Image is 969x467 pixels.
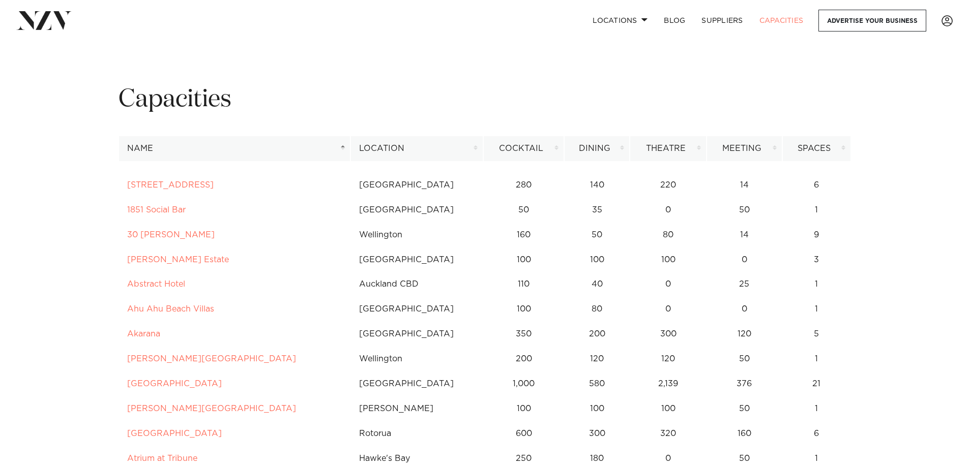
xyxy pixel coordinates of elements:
[782,371,851,396] td: 21
[707,396,782,421] td: 50
[483,247,565,272] td: 100
[350,198,483,223] td: [GEOGRAPHIC_DATA]
[350,396,483,421] td: [PERSON_NAME]
[630,247,707,272] td: 100
[483,421,565,446] td: 600
[127,454,197,462] a: Atrium at Tribune
[127,380,222,388] a: [GEOGRAPHIC_DATA]
[483,297,565,322] td: 100
[127,355,296,363] a: [PERSON_NAME][GEOGRAPHIC_DATA]
[707,198,782,223] td: 50
[630,347,707,371] td: 120
[483,136,565,161] th: Cocktail: activate to sort column ascending
[127,305,214,313] a: Ahu Ahu Beach Villas
[564,173,630,198] td: 140
[630,322,707,347] td: 300
[127,404,296,413] a: [PERSON_NAME][GEOGRAPHIC_DATA]
[483,272,565,297] td: 110
[707,421,782,446] td: 160
[127,280,185,288] a: Abstract Hotel
[630,272,707,297] td: 0
[483,347,565,371] td: 200
[350,247,483,272] td: [GEOGRAPHIC_DATA]
[707,136,782,161] th: Meeting: activate to sort column ascending
[630,371,707,396] td: 2,139
[350,223,483,247] td: Wellington
[630,136,707,161] th: Theatre: activate to sort column ascending
[350,347,483,371] td: Wellington
[751,10,812,32] a: Capacities
[16,11,72,29] img: nzv-logo.png
[119,84,851,116] h1: Capacities
[782,136,851,161] th: Spaces: activate to sort column ascending
[564,136,630,161] th: Dining: activate to sort column ascending
[707,297,782,322] td: 0
[483,371,565,396] td: 1,000
[707,371,782,396] td: 376
[782,198,851,223] td: 1
[656,10,693,32] a: BLOG
[127,181,214,189] a: [STREET_ADDRESS]
[707,322,782,347] td: 120
[483,198,565,223] td: 50
[630,223,707,247] td: 80
[350,272,483,297] td: Auckland CBD
[782,173,851,198] td: 6
[127,256,229,264] a: [PERSON_NAME] Estate
[350,136,483,161] th: Location: activate to sort column ascending
[782,322,851,347] td: 5
[584,10,656,32] a: Locations
[782,297,851,322] td: 1
[782,347,851,371] td: 1
[564,297,630,322] td: 80
[707,247,782,272] td: 0
[782,272,851,297] td: 1
[483,173,565,198] td: 280
[630,173,707,198] td: 220
[782,247,851,272] td: 3
[707,223,782,247] td: 14
[630,421,707,446] td: 320
[483,322,565,347] td: 350
[630,297,707,322] td: 0
[564,272,630,297] td: 40
[127,429,222,438] a: [GEOGRAPHIC_DATA]
[127,330,160,338] a: Akarana
[818,10,926,32] a: Advertise your business
[782,421,851,446] td: 6
[564,247,630,272] td: 100
[564,347,630,371] td: 120
[127,206,186,214] a: 1851 Social Bar
[564,198,630,223] td: 35
[782,223,851,247] td: 9
[693,10,751,32] a: SUPPLIERS
[564,421,630,446] td: 300
[564,322,630,347] td: 200
[483,223,565,247] td: 160
[483,396,565,421] td: 100
[707,272,782,297] td: 25
[564,396,630,421] td: 100
[782,396,851,421] td: 1
[350,322,483,347] td: [GEOGRAPHIC_DATA]
[564,223,630,247] td: 50
[630,396,707,421] td: 100
[350,371,483,396] td: [GEOGRAPHIC_DATA]
[350,421,483,446] td: Rotorua
[350,297,483,322] td: [GEOGRAPHIC_DATA]
[707,173,782,198] td: 14
[564,371,630,396] td: 580
[127,231,215,239] a: 30 [PERSON_NAME]
[119,136,350,161] th: Name: activate to sort column descending
[707,347,782,371] td: 50
[630,198,707,223] td: 0
[350,173,483,198] td: [GEOGRAPHIC_DATA]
